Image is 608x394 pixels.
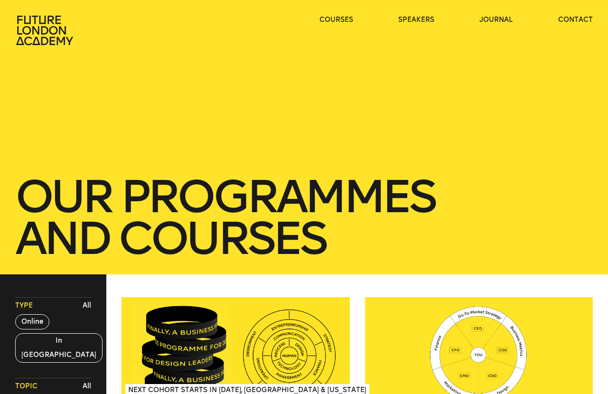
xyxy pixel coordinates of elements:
button: All [80,379,94,394]
button: Online [15,314,49,329]
a: courses [319,15,353,25]
h1: our Programmes and courses [15,176,593,259]
span: Topic [15,382,37,391]
span: Type [15,301,33,310]
a: contact [558,15,593,25]
a: journal [479,15,513,25]
button: All [80,299,94,313]
button: In [GEOGRAPHIC_DATA] [15,333,103,363]
a: speakers [398,15,434,25]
